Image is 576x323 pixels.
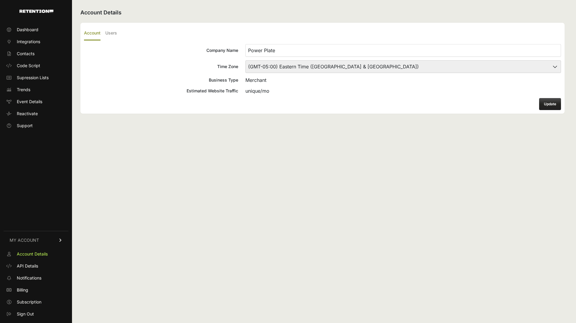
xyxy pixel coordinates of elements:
[80,8,565,17] h2: Account Details
[105,26,117,40] label: Users
[84,47,238,53] div: Company Name
[4,285,68,295] a: Billing
[17,99,42,105] span: Event Details
[4,49,68,58] a: Contacts
[4,85,68,94] a: Trends
[4,297,68,307] a: Subscription
[17,123,33,129] span: Support
[4,261,68,271] a: API Details
[245,76,561,84] div: Merchant
[17,311,34,317] span: Sign Out
[4,37,68,46] a: Integrations
[19,10,53,13] img: Retention.com
[17,251,48,257] span: Account Details
[84,64,238,70] div: Time Zone
[17,275,41,281] span: Notifications
[84,77,238,83] div: Business Type
[4,25,68,34] a: Dashboard
[17,51,34,57] span: Contacts
[10,237,39,243] span: MY ACCOUNT
[4,97,68,106] a: Event Details
[17,75,49,81] span: Supression Lists
[17,87,30,93] span: Trends
[17,27,38,33] span: Dashboard
[245,60,561,73] select: Time Zone
[17,287,28,293] span: Billing
[4,109,68,118] a: Reactivate
[17,263,38,269] span: API Details
[4,249,68,259] a: Account Details
[4,121,68,130] a: Support
[17,63,40,69] span: Code Script
[84,26,100,40] label: Account
[17,39,40,45] span: Integrations
[245,44,561,57] input: Company Name
[4,231,68,249] a: MY ACCOUNT
[539,98,561,110] button: Update
[4,273,68,283] a: Notifications
[84,88,238,94] div: Estimated Website Traffic
[4,309,68,319] a: Sign Out
[4,61,68,70] a: Code Script
[17,299,41,305] span: Subscription
[4,73,68,82] a: Supression Lists
[245,87,561,94] div: unique/mo
[17,111,38,117] span: Reactivate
